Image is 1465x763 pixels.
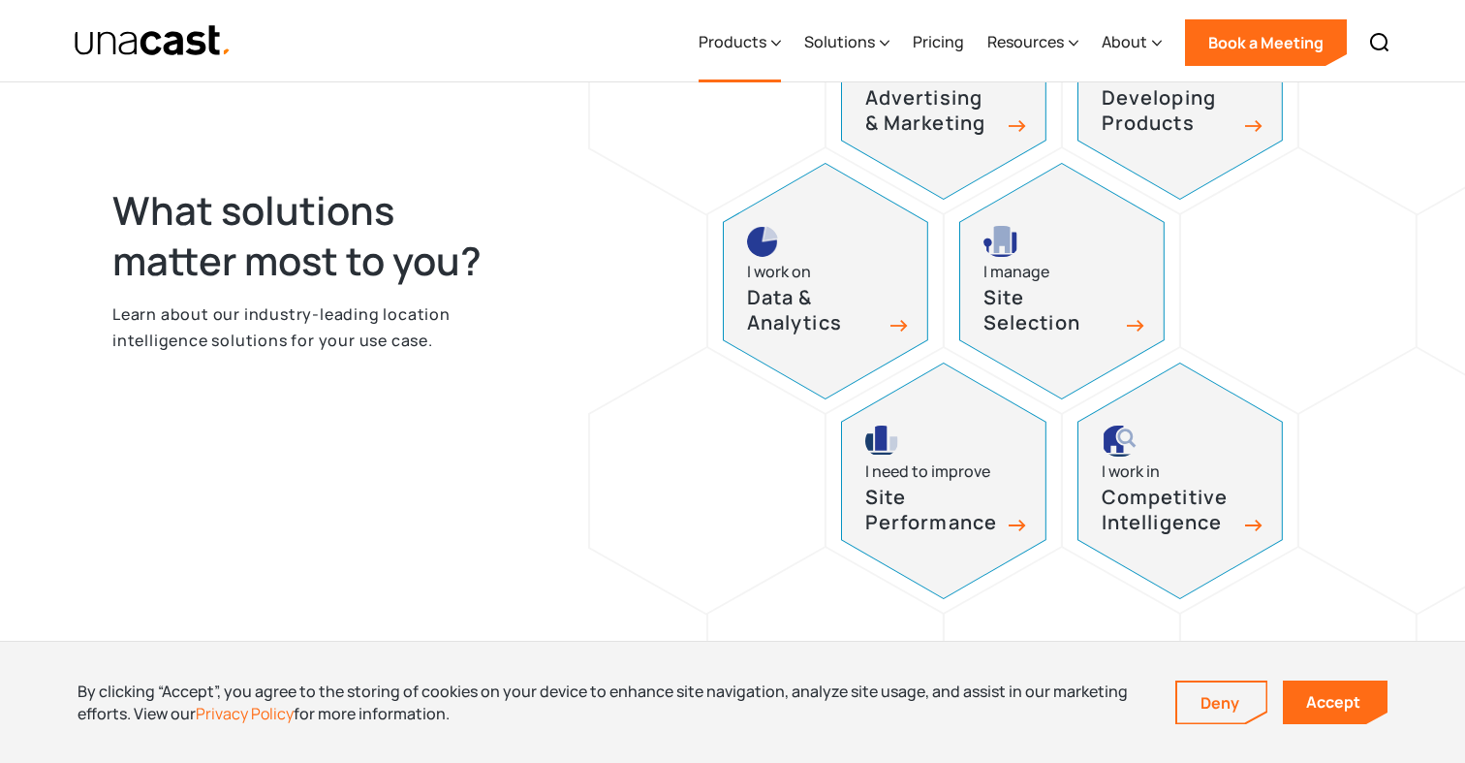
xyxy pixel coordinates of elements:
div: Resources [987,3,1078,82]
a: site selection icon I manageSite Selection [959,163,1165,399]
div: I work in [1102,459,1160,485]
div: I manage [983,259,1049,285]
a: Pricing [913,3,964,82]
img: Unacast text logo [74,24,232,58]
div: About [1102,3,1162,82]
a: site performance iconI need to improveSite Performance [841,363,1046,599]
div: Solutions [804,30,875,53]
h3: Competitive Intelligence [1102,485,1237,536]
h3: Site Performance [865,485,1001,536]
img: site performance icon [865,426,898,457]
h3: Advertising & Marketing [865,85,1001,137]
div: Resources [987,30,1064,53]
h3: Developing Products [1102,85,1237,137]
div: I need to improve [865,459,990,485]
a: home [74,24,232,58]
h3: Data & Analytics [747,285,883,336]
div: Products [699,3,781,82]
div: Solutions [804,3,889,82]
div: Products [699,30,766,53]
h2: What solutions matter most to you? [112,185,521,286]
a: pie chart iconI work onData & Analytics [723,163,928,399]
a: Accept [1283,681,1387,724]
p: Learn about our industry-leading location intelligence solutions for your use case. [112,302,521,353]
a: Deny [1177,683,1266,723]
a: competitive intelligence iconI work inCompetitive Intelligence [1077,363,1283,599]
img: Search icon [1368,31,1391,54]
div: I work on [747,259,811,285]
div: About [1102,30,1147,53]
img: site selection icon [983,226,1019,257]
a: Book a Meeting [1185,19,1347,66]
div: By clicking “Accept”, you agree to the storing of cookies on your device to enhance site navigati... [78,681,1146,724]
h3: Site Selection [983,285,1119,336]
a: Privacy Policy [196,703,294,724]
img: competitive intelligence icon [1102,426,1138,457]
img: pie chart icon [747,226,778,257]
